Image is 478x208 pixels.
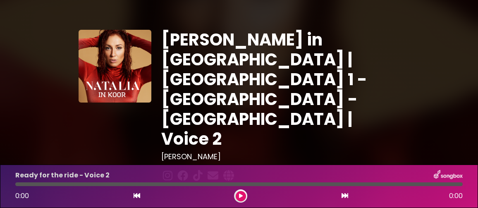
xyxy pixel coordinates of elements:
p: Ready for the ride - Voice 2 [15,170,110,180]
img: YTVS25JmS9CLUqXqkEhs [79,30,151,103]
h1: [PERSON_NAME] in [GEOGRAPHIC_DATA] | [GEOGRAPHIC_DATA] 1 - [GEOGRAPHIC_DATA] - [GEOGRAPHIC_DATA] ... [161,30,399,149]
span: 0:00 [15,191,29,201]
span: 0:00 [449,191,463,201]
img: songbox-logo-white.png [434,170,463,181]
h3: [PERSON_NAME] [161,152,399,161]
